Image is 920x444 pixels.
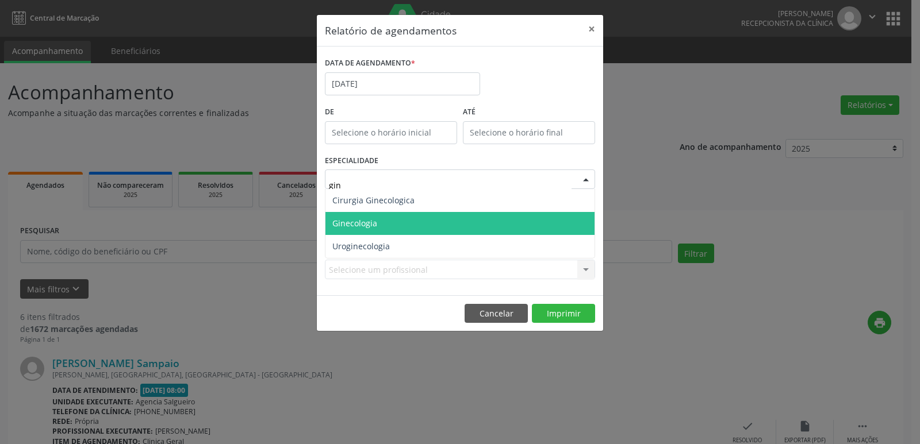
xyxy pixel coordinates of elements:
[580,15,603,43] button: Close
[325,72,480,95] input: Selecione uma data ou intervalo
[463,103,595,121] label: ATÉ
[325,152,378,170] label: ESPECIALIDADE
[332,195,415,206] span: Cirurgia Ginecologica
[332,241,390,252] span: Uroginecologia
[325,55,415,72] label: DATA DE AGENDAMENTO
[325,103,457,121] label: De
[465,304,528,323] button: Cancelar
[532,304,595,323] button: Imprimir
[332,218,377,229] span: Ginecologia
[329,173,572,196] input: Seleciona uma especialidade
[463,121,595,144] input: Selecione o horário final
[325,121,457,144] input: Selecione o horário inicial
[325,23,457,38] h5: Relatório de agendamentos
